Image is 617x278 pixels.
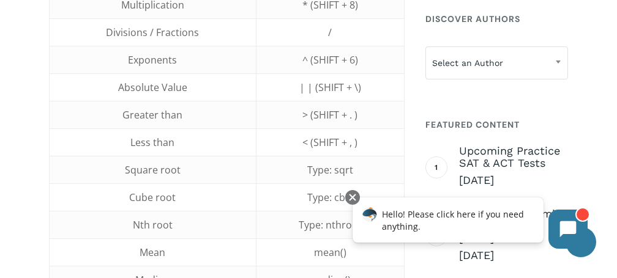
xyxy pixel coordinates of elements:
span: > (SHIFT + . ) [302,108,357,122]
iframe: Chatbot [340,188,600,261]
span: Select an Author [426,50,567,76]
span: Absolute Value [118,81,187,94]
span: mean() [314,246,346,259]
span: | | (SHIFT + \) [299,81,361,94]
span: Nth root [133,218,173,232]
span: Greater than [122,108,182,122]
span: < (SHIFT + , ) [302,136,357,149]
span: Less than [130,136,174,149]
span: Mean [140,246,165,259]
h4: Discover Authors [425,8,568,30]
span: Type: nthroot [299,218,362,232]
span: Type: sqrt [307,163,353,177]
a: Upcoming Practice SAT & ACT Tests [DATE] [459,145,568,188]
span: Square root [125,163,181,177]
span: ^ (SHIFT + 6) [302,53,358,67]
span: Cube root [129,191,176,204]
span: Divisions / Fractions [106,26,199,39]
span: Exponents [128,53,177,67]
h4: Featured Content [425,114,568,136]
span: Type: cbrt [307,191,353,204]
span: Select an Author [425,46,568,79]
span: Upcoming Practice SAT & ACT Tests [459,145,568,169]
span: [DATE] [459,173,568,188]
span: / [328,26,332,39]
